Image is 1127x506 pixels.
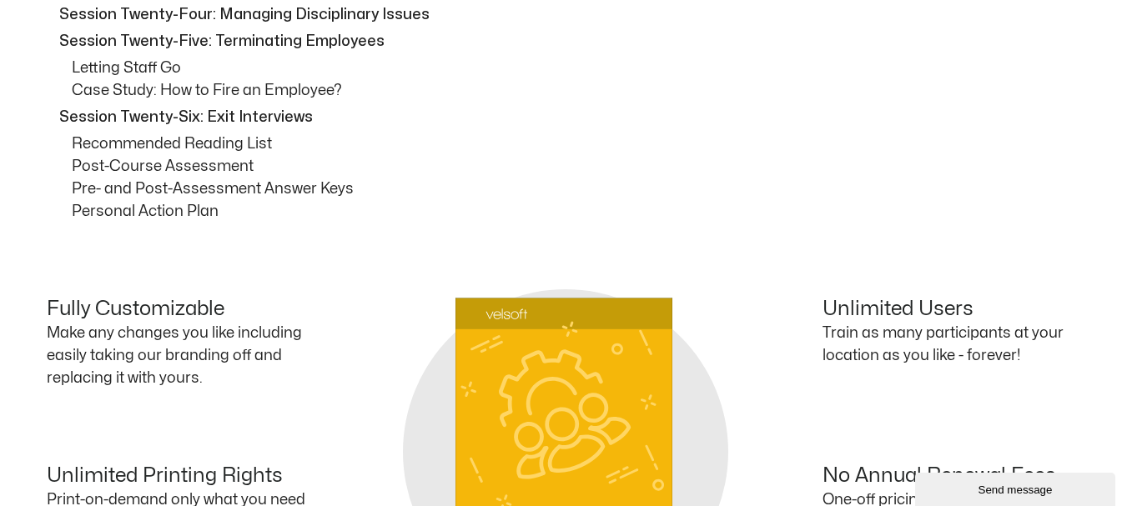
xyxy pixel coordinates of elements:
[47,322,305,389] p: Make any changes you like including easily taking our branding off and replacing it with yours.
[823,298,1081,322] h4: Unlimited Users
[72,155,1081,178] p: Post-Course Assessment
[59,3,1077,26] p: Session Twenty-Four: Managing Disciplinary Issues
[72,79,1081,102] p: Case Study: How to Fire an Employee?
[72,200,1081,223] p: Personal Action Plan
[59,30,1077,53] p: Session Twenty-Five: Terminating Employees
[59,106,1077,128] p: Session Twenty-Six: Exit Interviews
[47,464,305,488] h4: Unlimited Printing Rights
[72,178,1081,200] p: Pre- and Post-Assessment Answer Keys
[72,57,1081,79] p: Letting Staff Go
[823,464,1081,488] h4: No Annual Renewal Fees
[823,322,1081,367] p: Train as many participants at your location as you like - forever!
[72,133,1081,155] p: Recommended Reading List
[915,469,1119,506] iframe: chat widget
[47,298,305,322] h4: Fully Customizable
